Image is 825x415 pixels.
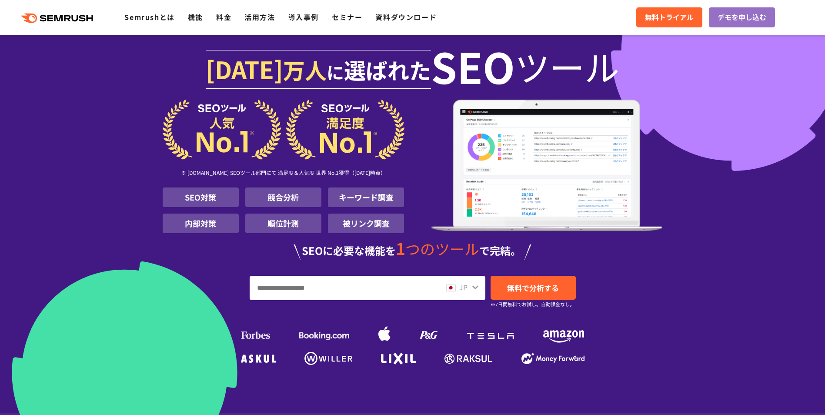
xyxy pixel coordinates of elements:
[332,12,362,22] a: セミナー
[709,7,775,27] a: デモを申し込む
[163,160,404,187] div: ※ [DOMAIN_NAME] SEOツール部門にて 満足度＆人気度 世界 No.1獲得（[DATE]時点）
[283,54,327,85] span: 万人
[515,49,619,84] span: ツール
[491,276,576,300] a: 無料で分析する
[328,187,404,207] li: キーワード調査
[244,12,275,22] a: 活用方法
[636,7,702,27] a: 無料トライアル
[396,236,405,260] span: 1
[327,59,344,84] span: に
[245,187,321,207] li: 競合分析
[507,282,559,293] span: 無料で分析する
[405,238,479,259] span: つのツール
[163,240,663,260] div: SEOに必要な機能を
[479,243,521,258] span: で完結。
[288,12,319,22] a: 導入事例
[124,12,174,22] a: Semrushとは
[216,12,231,22] a: 料金
[206,51,283,86] span: [DATE]
[375,12,437,22] a: 資料ダウンロード
[328,214,404,233] li: 被リンク調査
[491,300,574,308] small: ※7日間無料でお試し。自動課金なし。
[645,12,694,23] span: 無料トライアル
[163,214,239,233] li: 内部対策
[250,276,438,300] input: URL、キーワードを入力してください
[344,54,431,85] span: 選ばれた
[188,12,203,22] a: 機能
[245,214,321,233] li: 順位計測
[718,12,766,23] span: デモを申し込む
[163,187,239,207] li: SEO対策
[431,49,515,84] span: SEO
[459,282,468,292] span: JP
